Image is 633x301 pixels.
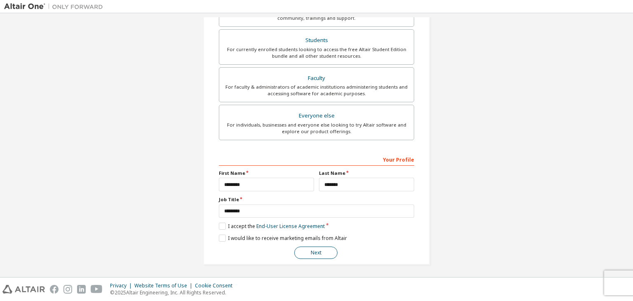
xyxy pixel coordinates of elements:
div: Cookie Consent [195,282,237,289]
img: linkedin.svg [77,285,86,294]
div: For individuals, businesses and everyone else looking to try Altair software and explore our prod... [224,122,409,135]
div: Students [224,35,409,46]
div: Privacy [110,282,134,289]
label: I would like to receive marketing emails from Altair [219,235,347,242]
div: Faculty [224,73,409,84]
div: For currently enrolled students looking to access the free Altair Student Edition bundle and all ... [224,46,409,59]
div: Website Terms of Use [134,282,195,289]
div: For faculty & administrators of academic institutions administering students and accessing softwa... [224,84,409,97]
img: instagram.svg [63,285,72,294]
p: © 2025 Altair Engineering, Inc. All Rights Reserved. [110,289,237,296]
label: Job Title [219,196,414,203]
img: Altair One [4,2,107,11]
label: I accept the [219,223,325,230]
div: Your Profile [219,153,414,166]
label: Last Name [319,170,414,176]
img: altair_logo.svg [2,285,45,294]
a: End-User License Agreement [256,223,325,230]
label: First Name [219,170,314,176]
img: youtube.svg [91,285,103,294]
img: facebook.svg [50,285,59,294]
div: Everyone else [224,110,409,122]
button: Next [294,247,338,259]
